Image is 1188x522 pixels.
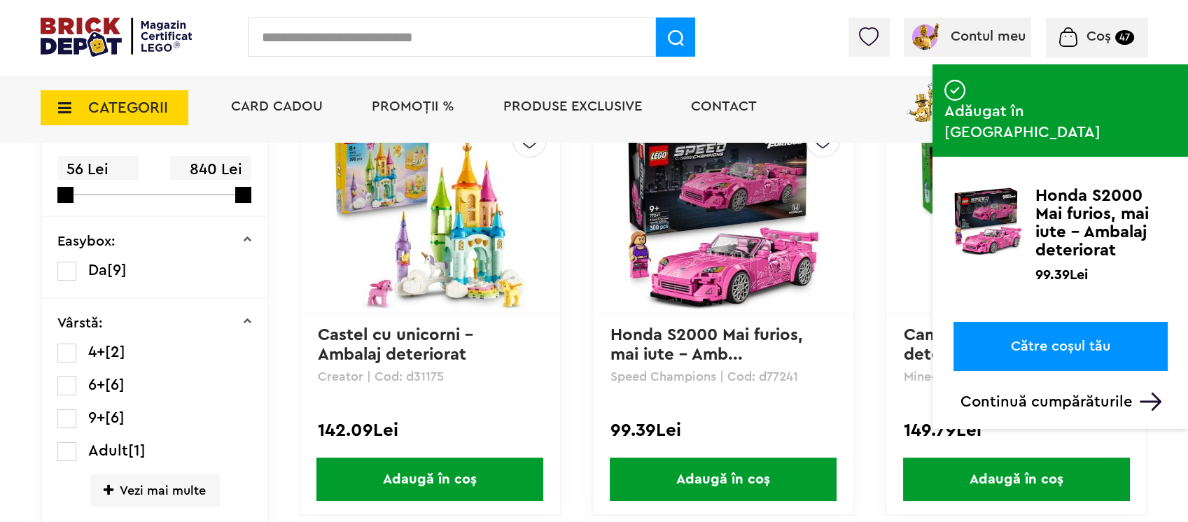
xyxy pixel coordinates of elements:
[610,421,835,439] div: 99.39Lei
[88,344,105,360] span: 4+
[625,114,821,310] img: Honda S2000 Mai furios, mai iute - Ambalaj deteriorat
[903,458,1130,501] span: Adaugă în coș
[918,114,1114,310] img: Camera probelor - Ambalaj deteriorat
[944,101,1176,143] span: Adăugat în [GEOGRAPHIC_DATA]
[318,421,543,439] div: 142.09Lei
[932,174,946,187] img: addedtocart
[610,327,808,363] a: Honda S2000 Mai furios, mai iute - Amb...
[904,370,1128,383] p: Minecraft | Cod: d21271
[57,234,116,248] p: Easybox:
[105,344,125,360] span: [2]
[1115,30,1134,45] small: 47
[1086,29,1111,43] span: Coș
[593,458,853,501] a: Adaugă în coș
[88,410,105,425] span: 9+
[953,322,1168,371] a: Către coșul tău
[57,316,103,330] p: Vârstă:
[960,393,1168,411] p: Continuă cumpărăturile
[1035,187,1168,260] p: Honda S2000 Mai furios, mai iute - Ambalaj deteriorat
[503,99,642,113] a: Produse exclusive
[1140,393,1161,411] img: Arrow%20-%20Down.svg
[318,327,477,363] a: Castel cu unicorni - Ambalaj deteriorat
[909,29,1026,43] a: Contul meu
[904,327,1124,363] a: Camera probelor - Ambalaj deteriorat
[105,377,125,393] span: [6]
[300,458,560,501] a: Adaugă în coș
[88,262,107,278] span: Da
[953,187,1022,255] img: Honda S2000 Mai furios, mai iute - Ambalaj deteriorat
[691,99,757,113] a: Contact
[318,370,543,383] p: Creator | Cod: d31175
[88,443,128,458] span: Adult
[170,156,251,183] span: 840 Lei
[951,29,1026,43] span: Contul meu
[88,100,168,115] span: CATEGORII
[316,458,543,501] span: Adaugă în coș
[610,370,835,383] p: Speed Champions | Cod: d77241
[610,458,837,501] span: Adaugă în coș
[886,458,1146,501] a: Adaugă în coș
[88,377,105,393] span: 6+
[90,474,219,506] span: Vezi mai multe
[372,99,454,113] a: PROMOȚII %
[107,262,127,278] span: [9]
[105,410,125,425] span: [6]
[57,156,139,183] span: 56 Lei
[904,421,1128,439] div: 149.79Lei
[944,80,965,101] img: addedtocart
[128,443,146,458] span: [1]
[332,114,528,310] img: Castel cu unicorni - Ambalaj deteriorat
[1035,266,1088,280] p: 99.39Lei
[231,99,323,113] a: Card Cadou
